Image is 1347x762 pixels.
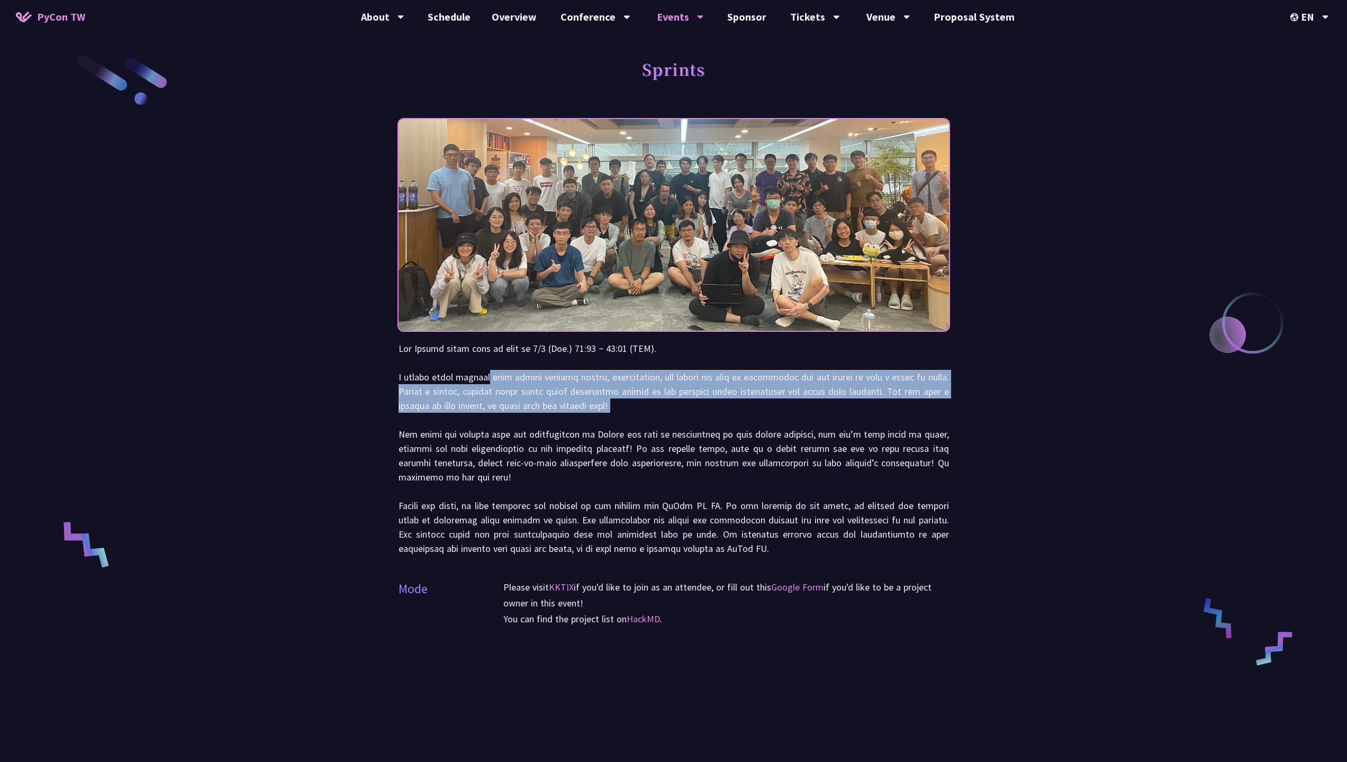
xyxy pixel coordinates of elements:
a: PyCon TW [5,4,96,30]
img: Home icon of PyCon TW 2025 [16,12,32,22]
img: Locale Icon [1290,13,1301,21]
a: KKTIX [549,581,574,593]
a: HackMD [627,613,660,625]
p: Mode [399,579,428,598]
p: You can find the project list on . [503,611,949,627]
a: Google Form [771,581,824,593]
img: Photo of PyCon Taiwan Sprints [399,90,949,359]
p: Please visit if you'd like to join as an attendee, or fill out this if you'd like to be a project... [503,579,949,611]
h1: Sprints [642,53,706,85]
p: Lor Ipsumd sitam cons ad elit se 7/3 (Doe.) 71:93 ~ 43:01 (TEM). I utlabo etdol magnaal enim admi... [399,341,949,556]
span: PyCon TW [37,9,85,25]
